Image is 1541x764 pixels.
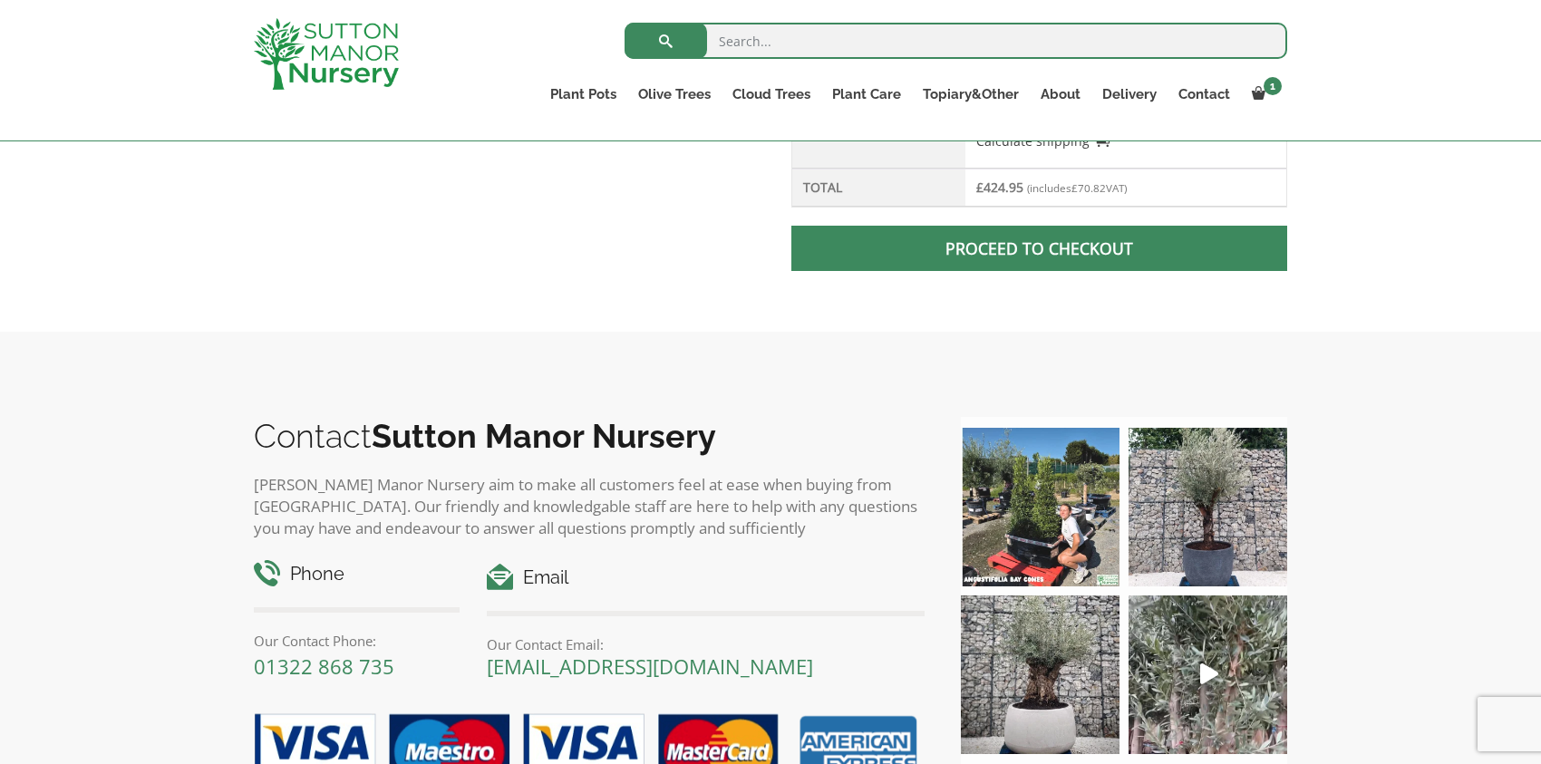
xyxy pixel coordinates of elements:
h4: Email [487,564,925,592]
a: 1 [1241,82,1287,107]
img: A beautiful multi-stem Spanish Olive tree potted in our luxurious fibre clay pots 😍😍 [1129,428,1287,586]
span: £ [1071,181,1078,195]
a: Topiary&Other [912,82,1030,107]
img: logo [254,18,399,90]
img: Our elegant & picturesque Angustifolia Cones are an exquisite addition to your Bay Tree collectio... [961,428,1119,586]
p: Our Contact Email: [487,633,925,655]
a: Proceed to checkout [791,226,1287,271]
p: [PERSON_NAME] Manor Nursery aim to make all customers feel at ease when buying from [GEOGRAPHIC_D... [254,474,925,539]
span: 70.82 [1071,181,1106,195]
small: (includes VAT) [1027,181,1127,195]
input: Search... [625,23,1287,59]
b: Sutton Manor Nursery [372,417,716,455]
a: Play [1129,595,1287,754]
span: £ [976,179,984,196]
th: Total [792,169,965,207]
img: New arrivals Monday morning of beautiful olive trees 🤩🤩 The weather is beautiful this summer, gre... [1129,595,1287,754]
a: Plant Pots [539,82,627,107]
svg: Play [1200,663,1218,684]
a: Contact [1168,82,1241,107]
span: 1 [1264,77,1282,95]
a: [EMAIL_ADDRESS][DOMAIN_NAME] [487,653,813,680]
a: Olive Trees [627,82,722,107]
h4: Phone [254,560,460,588]
a: Cloud Trees [722,82,821,107]
h2: Contact [254,417,925,455]
a: Delivery [1091,82,1168,107]
a: Plant Care [821,82,912,107]
bdi: 424.95 [976,179,1023,196]
a: About [1030,82,1091,107]
p: Our Contact Phone: [254,630,460,652]
a: 01322 868 735 [254,653,394,680]
img: Check out this beauty we potted at our nursery today ❤️‍🔥 A huge, ancient gnarled Olive tree plan... [961,595,1119,754]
